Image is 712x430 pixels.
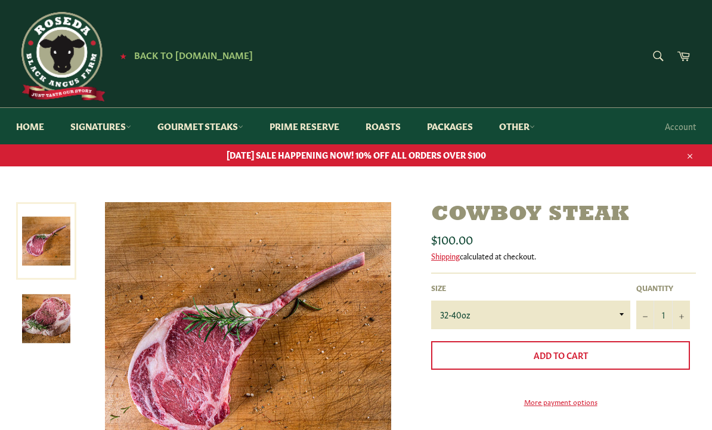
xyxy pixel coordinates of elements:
a: Home [4,108,56,144]
a: Signatures [58,108,143,144]
button: Reduce item quantity by one [636,301,654,329]
a: Other [487,108,547,144]
a: Shipping [431,250,460,261]
a: Account [659,109,702,144]
button: Increase item quantity by one [672,301,690,329]
span: Add to Cart [534,349,588,361]
span: $100.00 [431,230,473,247]
a: Packages [415,108,485,144]
span: ★ [120,51,126,60]
h1: Cowboy Steak [431,202,696,228]
button: Add to Cart [431,341,690,370]
a: More payment options [431,397,690,407]
span: Back to [DOMAIN_NAME] [134,48,253,61]
img: Roseda Beef [16,12,106,101]
a: Prime Reserve [258,108,351,144]
label: Quantity [636,283,690,293]
a: Gourmet Steaks [146,108,255,144]
label: Size [431,283,630,293]
a: ★ Back to [DOMAIN_NAME] [114,51,253,60]
a: Roasts [354,108,413,144]
div: calculated at checkout. [431,250,696,261]
img: Cowboy Steak [22,295,70,343]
